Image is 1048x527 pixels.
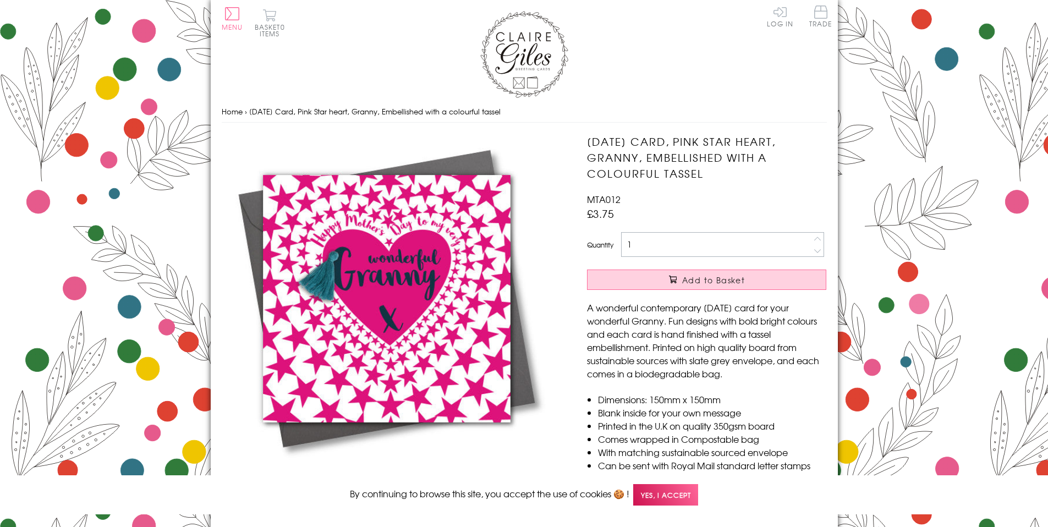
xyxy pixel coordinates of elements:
span: Menu [222,22,243,32]
span: Add to Basket [682,275,745,286]
li: Comes wrapped in Compostable bag [598,432,826,446]
span: Yes, I accept [633,484,698,506]
nav: breadcrumbs [222,101,827,123]
span: 0 items [260,22,285,39]
a: Trade [809,6,832,29]
button: Menu [222,7,243,30]
li: Blank inside for your own message [598,406,826,419]
a: Log In [767,6,793,27]
li: Printed in the U.K on quality 350gsm board [598,419,826,432]
button: Basket0 items [255,9,285,37]
span: › [245,106,247,117]
p: A wonderful contemporary [DATE] card for your wonderful Granny. Fun designs with bold bright colo... [587,301,826,380]
span: £3.75 [587,206,614,221]
span: MTA012 [587,193,621,206]
img: Claire Giles Greetings Cards [480,11,568,98]
h1: [DATE] Card, Pink Star heart, Granny, Embellished with a colourful tassel [587,134,826,181]
button: Add to Basket [587,270,826,290]
label: Quantity [587,240,613,250]
li: Can be sent with Royal Mail standard letter stamps [598,459,826,472]
li: With matching sustainable sourced envelope [598,446,826,459]
span: [DATE] Card, Pink Star heart, Granny, Embellished with a colourful tassel [249,106,501,117]
li: Dimensions: 150mm x 150mm [598,393,826,406]
img: Mother's Day Card, Pink Star heart, Granny, Embellished with a colourful tassel [222,134,552,464]
span: Trade [809,6,832,27]
a: Home [222,106,243,117]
